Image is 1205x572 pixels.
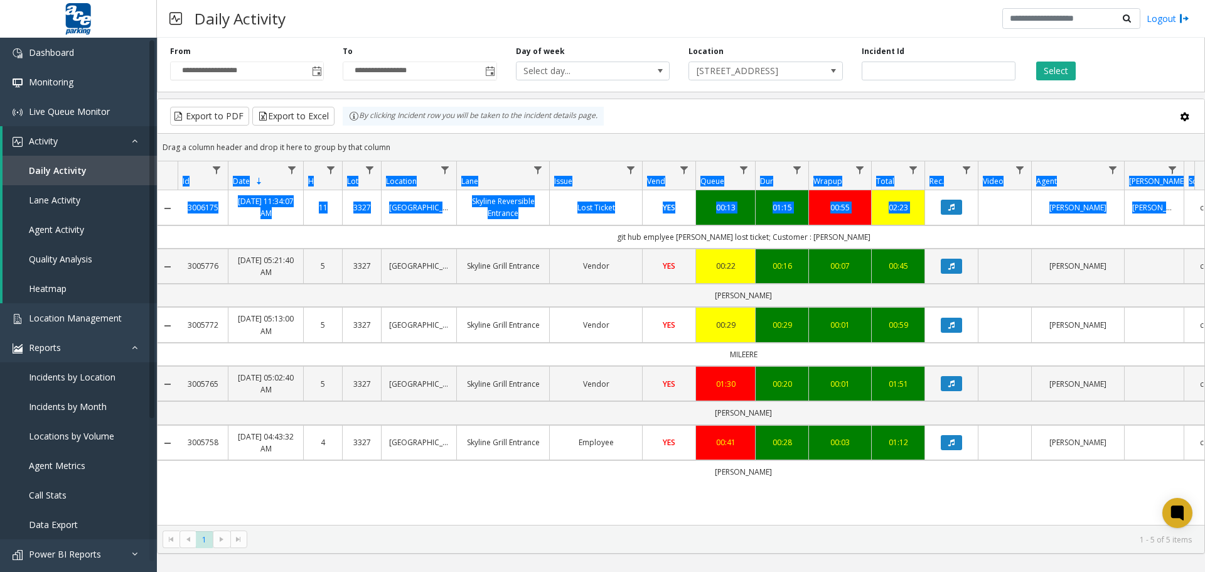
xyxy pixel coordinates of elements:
a: [DATE] 05:21:40 AM [236,254,296,278]
img: infoIcon.svg [349,111,359,121]
a: 00:45 [879,260,917,272]
label: From [170,46,191,57]
a: Vendor [557,319,635,331]
a: [GEOGRAPHIC_DATA] [389,378,449,390]
a: Dur Filter Menu [789,161,806,178]
a: Wrapup Filter Menu [852,161,869,178]
div: 00:22 [704,260,747,272]
span: Issue [554,176,572,186]
a: 01:15 [763,202,801,213]
span: Agent [1036,176,1057,186]
a: 00:01 [817,378,864,390]
span: Monitoring [29,76,73,88]
span: YES [663,437,675,448]
a: YES [650,436,688,448]
span: Agent Activity [29,224,84,235]
a: Id Filter Menu [208,161,225,178]
a: 02:23 [879,202,917,213]
a: 3327 [350,202,373,213]
a: 01:30 [704,378,747,390]
a: [GEOGRAPHIC_DATA] [389,202,449,213]
a: Queue Filter Menu [736,161,752,178]
a: Collapse Details [158,438,178,448]
a: 3327 [350,319,373,331]
span: Call Stats [29,489,67,501]
label: Day of week [516,46,565,57]
a: [GEOGRAPHIC_DATA] [389,436,449,448]
span: YES [663,202,675,213]
a: Date Filter Menu [284,161,301,178]
div: 01:12 [879,436,917,448]
span: Toggle popup [483,62,496,80]
a: [GEOGRAPHIC_DATA] [389,260,449,272]
a: 3005776 [185,260,220,272]
div: By clicking Incident row you will be taken to the incident details page. [343,107,604,126]
img: 'icon' [13,137,23,147]
a: Vend Filter Menu [676,161,693,178]
a: 00:29 [704,319,747,331]
a: 3327 [350,378,373,390]
a: 00:28 [763,436,801,448]
a: Collapse Details [158,321,178,331]
a: [PERSON_NAME] [1039,260,1117,272]
a: Location Filter Menu [437,161,454,178]
span: Wrapup [813,176,842,186]
span: YES [663,320,675,330]
a: Collapse Details [158,262,178,272]
a: 3005758 [185,436,220,448]
a: Agent Activity [3,215,157,244]
a: 00:01 [817,319,864,331]
div: 00:55 [817,202,864,213]
span: Live Queue Monitor [29,105,110,117]
kendo-pager-info: 1 - 5 of 5 items [255,534,1192,545]
a: [PERSON_NAME] [1039,202,1117,213]
span: YES [663,379,675,389]
a: Skyline Grill Entrance [464,260,542,272]
a: Vendor [557,260,635,272]
a: Skyline Reversible Entrance [464,195,542,219]
a: Heatmap [3,274,157,303]
span: Queue [700,176,724,186]
a: YES [650,202,688,213]
span: Activity [29,135,58,147]
img: logout [1179,12,1189,25]
span: Lane Activity [29,194,80,206]
span: Total [876,176,894,186]
a: 00:07 [817,260,864,272]
span: Lot [347,176,358,186]
a: 5 [311,378,335,390]
a: 00:13 [704,202,747,213]
a: Skyline Grill Entrance [464,319,542,331]
a: Collapse Details [158,379,178,389]
a: 00:59 [879,319,917,331]
a: Lane Filter Menu [530,161,547,178]
a: 00:03 [817,436,864,448]
a: [PERSON_NAME] [1132,202,1176,213]
button: Export to PDF [170,107,249,126]
a: 00:16 [763,260,801,272]
a: YES [650,260,688,272]
a: Lane Activity [3,185,157,215]
span: Location Management [29,312,122,324]
a: Agent Filter Menu [1105,161,1122,178]
a: 00:29 [763,319,801,331]
img: 'icon' [13,314,23,324]
a: Quality Analysis [3,244,157,274]
h3: Daily Activity [188,3,292,34]
a: 5 [311,319,335,331]
a: [DATE] 05:02:40 AM [236,372,296,396]
label: To [343,46,353,57]
span: Dur [760,176,773,186]
a: Logout [1147,12,1189,25]
a: Rec. Filter Menu [958,161,975,178]
a: Vendor [557,378,635,390]
a: 5 [311,260,335,272]
a: Activity [3,126,157,156]
a: [PERSON_NAME] [1039,319,1117,331]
